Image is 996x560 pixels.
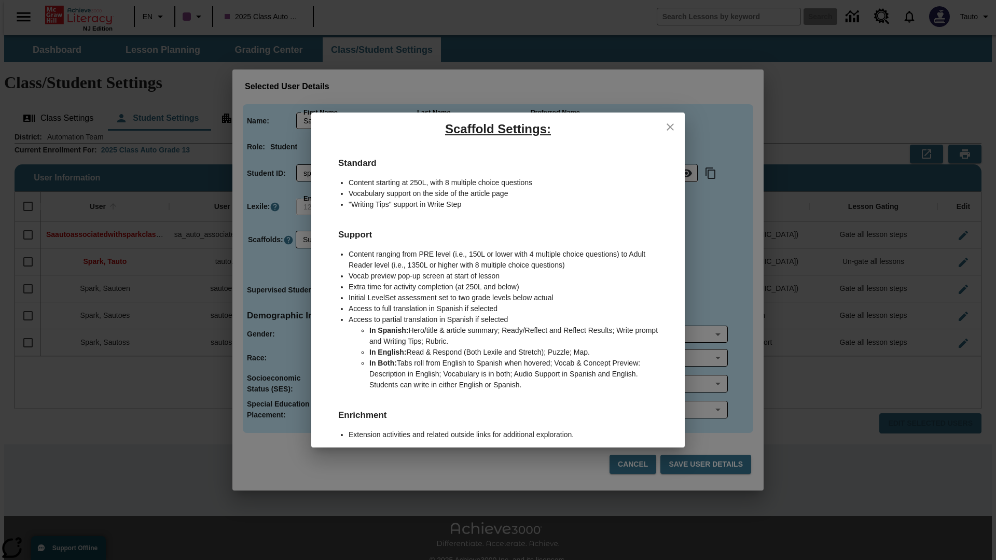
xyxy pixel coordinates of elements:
[349,188,668,199] li: Vocabulary support on the side of the article page
[349,303,668,314] li: Access to full translation in Spanish if selected
[349,177,668,188] li: Content starting at 250L, with 8 multiple choice questions
[369,358,668,390] li: Tabs roll from English to Spanish when hovered; Vocab & Concept Preview: Description in English; ...
[349,271,668,282] li: Vocab preview pop-up screen at start of lesson
[349,429,668,440] li: Extension activities and related outside links for additional exploration.
[311,113,685,146] h5: Scaffold Settings:
[369,325,668,347] li: Hero/title & article summary; Ready/Reflect and Reflect Results; Write prompt and Writing Tips; R...
[349,292,668,303] li: Initial LevelSet assessment set to two grade levels below actual
[349,282,668,292] li: Extra time for activity completion (at 250L and below)
[328,217,668,242] h6: Support
[369,326,408,334] b: In Spanish:
[369,348,407,356] b: In English:
[328,146,668,170] h6: Standard
[369,347,668,358] li: Read & Respond (Both Lexile and Stretch); Puzzle; Map.
[660,117,681,137] button: close
[328,398,668,422] h6: Enrichment
[349,199,668,210] li: "Writing Tips" support in Write Step
[349,249,668,271] li: Content ranging from PRE level (i.e., 150L or lower with 4 multiple choice questions) to Adult Re...
[369,359,397,367] b: In Both:
[349,314,668,325] li: Access to partial translation in Spanish if selected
